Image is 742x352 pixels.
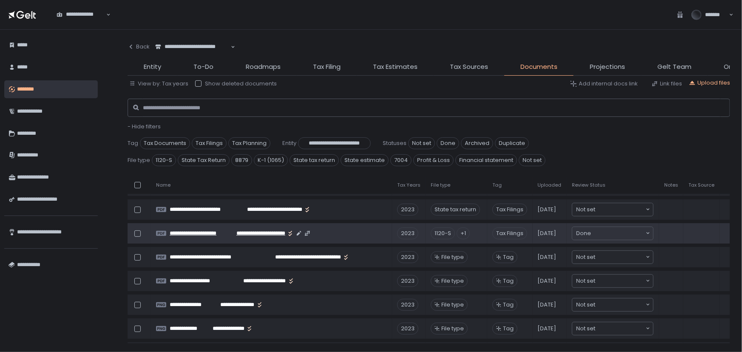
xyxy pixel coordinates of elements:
[441,301,464,309] span: File type
[128,43,150,51] div: Back
[538,206,557,213] span: [DATE]
[595,301,645,309] input: Search for option
[341,154,389,166] span: State estimate
[538,253,557,261] span: [DATE]
[651,80,682,88] button: Link files
[57,18,105,27] input: Search for option
[282,139,296,147] span: Entity
[689,79,730,87] button: Upload files
[657,62,691,72] span: Gelt Team
[128,139,138,147] span: Tag
[290,154,339,166] span: State tax return
[228,137,270,149] span: Tax Planning
[397,275,418,287] div: 2023
[503,253,514,261] span: Tag
[150,38,235,56] div: Search for option
[595,277,645,285] input: Search for option
[431,227,455,239] div: 1120-S
[128,123,161,131] button: - Hide filters
[441,253,464,261] span: File type
[413,154,454,166] span: Profit & Loss
[246,62,281,72] span: Roadmaps
[390,154,412,166] span: 7004
[450,62,488,72] span: Tax Sources
[397,299,418,311] div: 2023
[572,182,606,188] span: Review Status
[576,253,595,261] span: Not set
[591,229,645,238] input: Search for option
[492,182,502,188] span: Tag
[397,227,418,239] div: 2023
[254,154,288,166] span: K-1 (1065)
[492,204,527,216] span: Tax Filings
[397,251,418,263] div: 2023
[595,205,645,214] input: Search for option
[570,80,638,88] button: Add internal docs link
[397,323,418,335] div: 2023
[461,137,493,149] span: Archived
[538,325,557,332] span: [DATE]
[520,62,557,72] span: Documents
[437,137,459,149] span: Done
[383,139,407,147] span: Statuses
[519,154,546,166] span: Not set
[431,204,480,216] div: State tax return
[128,38,150,55] button: Back
[397,204,418,216] div: 2023
[441,325,464,332] span: File type
[457,227,470,239] div: +1
[155,51,230,59] input: Search for option
[572,275,653,287] div: Search for option
[178,154,230,166] span: State Tax Return
[538,301,557,309] span: [DATE]
[128,156,150,164] span: File type
[590,62,625,72] span: Projections
[129,80,188,88] button: View by: Tax years
[595,324,645,333] input: Search for option
[192,137,227,149] span: Tax Filings
[538,230,557,237] span: [DATE]
[441,277,464,285] span: File type
[152,154,176,166] span: 1120-S
[193,62,213,72] span: To-Do
[51,6,111,24] div: Search for option
[373,62,418,72] span: Tax Estimates
[538,182,562,188] span: Uploaded
[576,229,591,238] span: Done
[397,182,421,188] span: Tax Years
[576,205,595,214] span: Not set
[503,301,514,309] span: Tag
[408,137,435,149] span: Not set
[576,324,595,333] span: Not set
[231,154,252,166] span: 8879
[688,182,714,188] span: Tax Source
[576,277,595,285] span: Not set
[572,322,653,335] div: Search for option
[144,62,161,72] span: Entity
[455,154,517,166] span: Financial statement
[313,62,341,72] span: Tax Filing
[503,325,514,332] span: Tag
[576,301,595,309] span: Not set
[492,227,527,239] span: Tax Filings
[595,253,645,261] input: Search for option
[572,203,653,216] div: Search for option
[495,137,529,149] span: Duplicate
[572,251,653,264] div: Search for option
[572,227,653,240] div: Search for option
[156,182,171,188] span: Name
[503,277,514,285] span: Tag
[431,182,450,188] span: File type
[572,298,653,311] div: Search for option
[664,182,678,188] span: Notes
[538,277,557,285] span: [DATE]
[140,137,190,149] span: Tax Documents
